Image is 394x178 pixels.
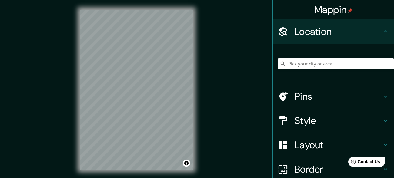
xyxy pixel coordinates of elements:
[295,115,382,127] h4: Style
[348,8,352,13] img: pin-icon.png
[340,154,387,171] iframe: Help widget launcher
[314,4,353,16] h4: Mappin
[295,25,382,38] h4: Location
[295,139,382,151] h4: Layout
[273,84,394,109] div: Pins
[183,160,190,167] button: Toggle attribution
[295,90,382,102] h4: Pins
[273,109,394,133] div: Style
[273,19,394,44] div: Location
[278,58,394,69] input: Pick your city or area
[80,10,193,170] canvas: Map
[273,133,394,157] div: Layout
[295,163,382,175] h4: Border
